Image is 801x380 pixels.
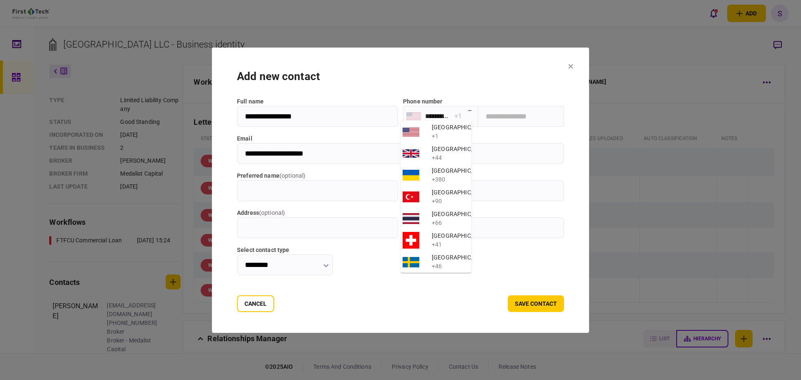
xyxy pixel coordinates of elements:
[403,232,419,249] img: ch
[432,262,489,271] div: +46
[237,106,398,127] input: full name
[403,180,564,201] input: title
[237,68,564,85] div: add new contact
[403,209,564,217] label: ID/SSN
[403,149,419,158] img: gb
[432,166,489,175] div: [GEOGRAPHIC_DATA]
[454,111,462,121] div: +1
[432,253,489,262] div: [GEOGRAPHIC_DATA]
[432,123,489,132] div: [GEOGRAPHIC_DATA]
[403,98,443,105] label: Phone number
[403,171,564,180] label: title
[237,171,398,180] label: Preferred name
[508,295,564,312] button: save contact
[432,188,489,197] div: [GEOGRAPHIC_DATA]
[432,175,489,184] div: +380
[237,143,564,164] input: email
[237,246,333,254] label: Select contact type
[237,295,274,312] button: Cancel
[280,172,305,179] span: ( optional )
[432,154,489,162] div: +44
[403,191,419,203] img: tr
[432,197,489,206] div: +90
[237,209,398,217] label: address
[403,257,419,267] img: se
[464,104,476,116] button: Close
[432,145,489,154] div: [GEOGRAPHIC_DATA]
[237,217,398,238] input: address
[259,209,285,216] span: ( optional )
[406,112,421,120] img: us
[403,170,419,181] img: ua
[432,219,489,227] div: +66
[237,254,333,275] input: Select contact type
[432,132,489,141] div: +1
[432,240,489,249] div: +41
[403,213,419,224] img: th
[237,134,564,143] label: email
[403,128,419,136] img: us
[432,210,489,219] div: [GEOGRAPHIC_DATA]
[403,217,564,238] input: ID/SSN
[432,232,489,240] div: [GEOGRAPHIC_DATA]
[237,97,398,106] label: full name
[237,180,398,201] input: Preferred name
